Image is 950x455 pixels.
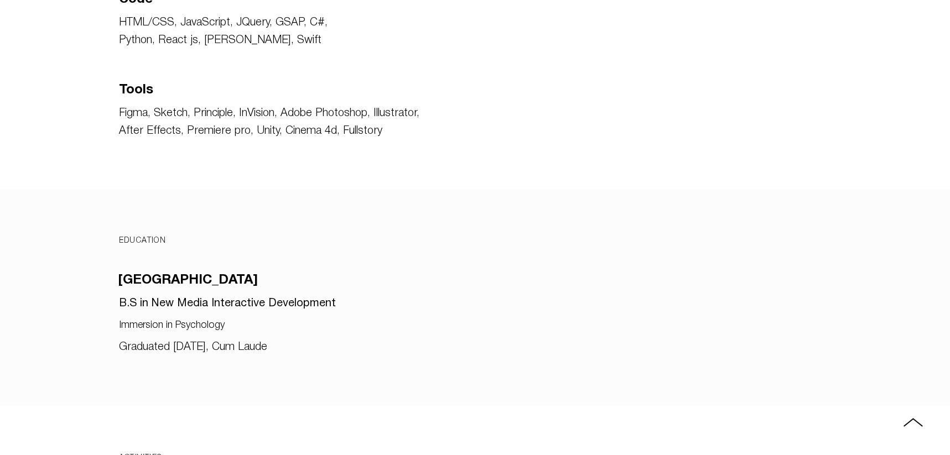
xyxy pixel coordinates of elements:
span: B.S in New Media Interactive Development [119,299,336,308]
span: [GEOGRAPHIC_DATA] [118,274,258,286]
span: EDUCATION [119,237,167,244]
span: Graduated [DATE], Cum Laude [119,342,267,352]
span: Immersion in Psychology [119,321,225,330]
span: Tools [119,84,153,96]
span: Figma, Sketch, Principle, InVision, Adobe Photoshop, Illustrator, After Effects, Premiere pro, Un... [119,108,419,136]
span: HTML/CSS, JavaScript, JQuery, GSAP, C#, Python, React js, [PERSON_NAME], Swift [119,18,328,45]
